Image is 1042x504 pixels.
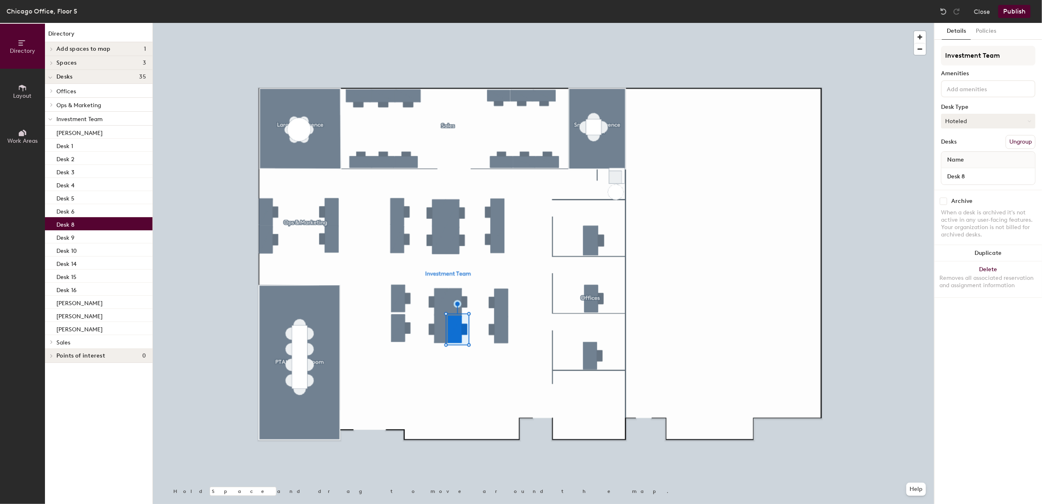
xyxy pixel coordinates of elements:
p: Desk 16 [56,284,76,294]
span: Add spaces to map [56,46,111,52]
p: Desk 5 [56,193,74,202]
p: Desk 15 [56,271,76,281]
div: Amenities [941,70,1035,77]
img: Redo [952,7,961,16]
span: Investment Team [56,116,103,123]
span: 1 [144,46,146,52]
p: Desk 8 [56,219,74,228]
span: Desks [56,74,72,80]
button: Help [906,483,926,496]
span: Spaces [56,60,77,66]
p: Desk 9 [56,232,74,241]
input: Add amenities [945,83,1019,93]
button: Policies [971,23,1001,40]
button: Close [974,5,990,18]
p: Desk 3 [56,166,74,176]
button: DeleteRemoves all associated reservation and assignment information [934,261,1042,297]
span: 3 [143,60,146,66]
p: Desk 14 [56,258,76,268]
p: Desk 2 [56,153,74,163]
div: Desks [941,139,957,145]
span: 0 [142,353,146,359]
p: Desk 4 [56,180,74,189]
p: Desk 1 [56,140,73,150]
div: Desk Type [941,104,1035,110]
span: Sales [56,339,70,346]
img: Undo [939,7,948,16]
button: Ungroup [1006,135,1035,149]
button: Details [942,23,971,40]
div: Removes all associated reservation and assignment information [939,274,1037,289]
input: Unnamed desk [943,171,1033,182]
span: Work Areas [7,137,38,144]
p: [PERSON_NAME] [56,324,103,333]
span: Directory [10,47,35,54]
button: Duplicate [934,245,1042,261]
p: Desk 10 [56,245,77,254]
h1: Directory [45,29,152,42]
p: [PERSON_NAME] [56,297,103,307]
p: [PERSON_NAME] [56,127,103,137]
div: Archive [951,198,973,205]
button: Publish [998,5,1031,18]
span: Offices [56,88,76,95]
button: Hoteled [941,114,1035,128]
span: Points of interest [56,353,105,359]
span: Name [943,153,968,167]
span: Ops & Marketing [56,102,101,109]
p: Desk 6 [56,206,74,215]
span: 35 [139,74,146,80]
p: [PERSON_NAME] [56,310,103,320]
span: Layout [13,92,32,99]
div: Chicago Office, Floor 5 [7,6,77,16]
div: When a desk is archived it's not active in any user-facing features. Your organization is not bil... [941,209,1035,239]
